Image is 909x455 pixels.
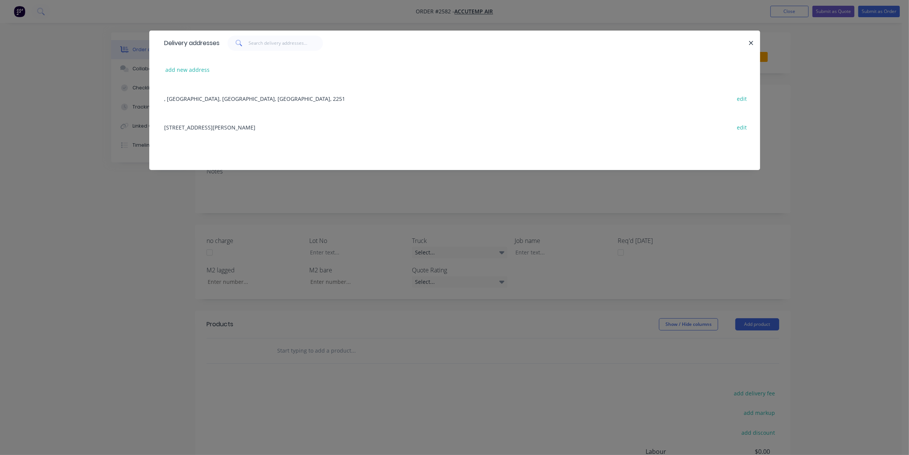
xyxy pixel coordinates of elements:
button: edit [733,122,751,132]
button: edit [733,93,751,104]
div: Delivery addresses [161,31,220,55]
div: , [GEOGRAPHIC_DATA], [GEOGRAPHIC_DATA], [GEOGRAPHIC_DATA], 2251 [161,84,749,113]
input: Search delivery addresses... [249,36,323,51]
div: [STREET_ADDRESS][PERSON_NAME] [161,113,749,141]
button: add new address [161,65,214,75]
